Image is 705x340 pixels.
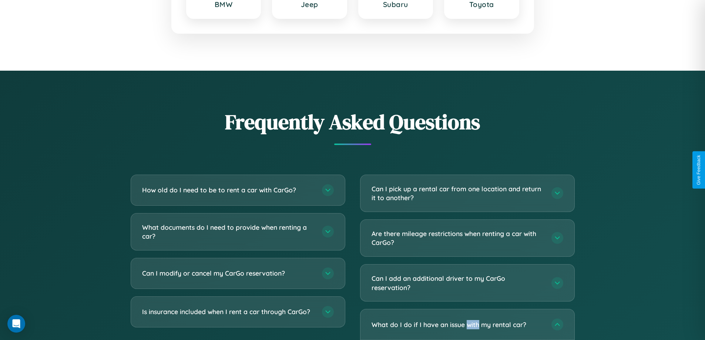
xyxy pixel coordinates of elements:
h3: What do I do if I have an issue with my rental car? [372,320,544,329]
h3: Is insurance included when I rent a car through CarGo? [142,307,315,316]
h3: Can I add an additional driver to my CarGo reservation? [372,274,544,292]
h2: Frequently Asked Questions [131,108,575,136]
h3: What documents do I need to provide when renting a car? [142,223,315,241]
h3: Are there mileage restrictions when renting a car with CarGo? [372,229,544,247]
div: Give Feedback [696,155,701,185]
h3: Can I modify or cancel my CarGo reservation? [142,269,315,278]
h3: Can I pick up a rental car from one location and return it to another? [372,184,544,202]
div: Open Intercom Messenger [7,315,25,333]
h3: How old do I need to be to rent a car with CarGo? [142,185,315,195]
